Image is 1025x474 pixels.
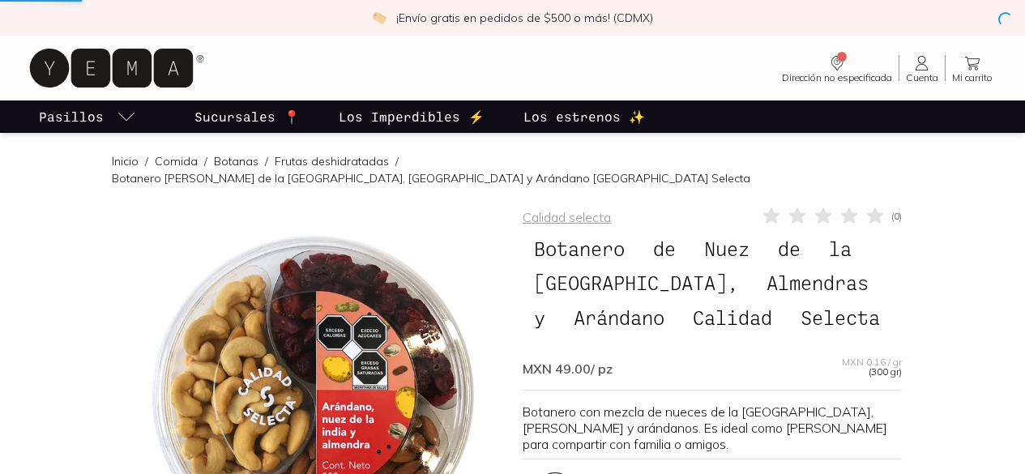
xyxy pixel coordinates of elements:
span: / [139,153,155,169]
div: Botanero con mezcla de nueces de la [GEOGRAPHIC_DATA], [PERSON_NAME] y arándanos. Es ideal como [... [523,404,902,452]
span: la [818,233,863,264]
span: / [198,153,214,169]
span: Selecta [789,302,891,333]
a: Calidad selecta [523,209,611,225]
a: Botanas [214,154,258,169]
a: Inicio [112,154,139,169]
p: Sucursales 📍 [194,107,300,126]
p: Pasillos [39,107,104,126]
span: Arándano [562,302,676,333]
p: Los estrenos ✨ [523,107,645,126]
a: Los Imperdibles ⚡️ [335,100,488,133]
p: Los Imperdibles ⚡️ [339,107,485,126]
span: de [642,233,687,264]
span: MXN 0.16 / gr [842,357,902,367]
a: Mi carrito [946,53,999,83]
span: / [389,153,405,169]
a: Dirección no especificada [775,53,899,83]
span: Dirección no especificada [782,73,892,83]
span: (300 gr) [869,367,902,377]
a: Cuenta [899,53,945,83]
a: Comida [155,154,198,169]
a: Los estrenos ✨ [520,100,648,133]
span: / [258,153,275,169]
a: Sucursales 📍 [191,100,303,133]
p: ¡Envío gratis en pedidos de $500 o más! (CDMX) [396,10,653,26]
span: Calidad [681,302,784,333]
span: MXN 49.00 / pz [523,361,613,377]
span: Almendras [755,267,880,298]
a: Frutas deshidratadas [275,154,389,169]
span: Nuez [693,233,761,264]
span: [GEOGRAPHIC_DATA], [523,267,750,298]
a: pasillo-todos-link [36,100,139,133]
span: Botanero [523,233,636,264]
span: de [767,233,812,264]
span: y [523,302,557,333]
span: ( 0 ) [891,211,902,221]
p: Botanero [PERSON_NAME] de la [GEOGRAPHIC_DATA], [GEOGRAPHIC_DATA] y Arándano [GEOGRAPHIC_DATA] Se... [112,170,750,186]
span: Cuenta [906,73,938,83]
span: Mi carrito [952,73,993,83]
img: check [372,11,387,25]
